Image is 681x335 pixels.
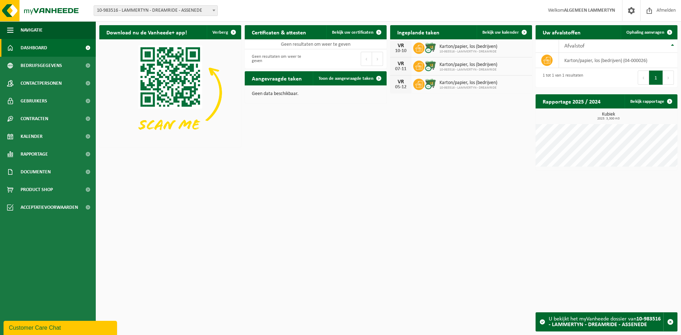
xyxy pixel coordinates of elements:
span: Ophaling aanvragen [626,30,664,35]
span: Acceptatievoorwaarden [21,199,78,216]
p: Geen data beschikbaar. [252,91,380,96]
div: 1 tot 1 van 1 resultaten [539,70,583,85]
h2: Certificaten & attesten [245,25,313,39]
span: Gebruikers [21,92,47,110]
div: U bekijkt het myVanheede dossier van [549,313,663,331]
span: Product Shop [21,181,53,199]
span: Rapportage [21,145,48,163]
span: Dashboard [21,39,47,57]
a: Toon de aangevraagde taken [313,71,386,85]
span: Kalender [21,128,43,145]
td: Geen resultaten om weer te geven [245,39,387,49]
span: Bedrijfsgegevens [21,57,62,74]
div: VR [394,43,408,49]
h3: Kubiek [539,112,677,121]
span: Navigatie [21,21,43,39]
span: Bekijk uw kalender [482,30,519,35]
img: WB-0660-CU [425,41,437,54]
div: Geen resultaten om weer te geven [248,51,312,67]
button: Previous [638,71,649,85]
button: Previous [361,52,372,66]
span: 10-983516 - LAMMERTYN - DREAMRIDE - ASSENEDE [94,6,217,16]
span: 10-983516 - LAMMERTYN - DREAMRIDE [439,86,497,90]
span: Toon de aangevraagde taken [319,76,373,81]
button: 1 [649,71,663,85]
span: 10-983516 - LAMMERTYN - DREAMRIDE [439,50,497,54]
h2: Uw afvalstoffen [536,25,588,39]
a: Bekijk rapportage [625,94,677,108]
span: Contactpersonen [21,74,62,92]
div: VR [394,61,408,67]
button: Next [372,52,383,66]
img: WB-0660-CU [425,78,437,90]
div: VR [394,79,408,85]
span: Karton/papier, los (bedrijven) [439,44,497,50]
span: Karton/papier, los (bedrijven) [439,62,497,68]
span: Karton/papier, los (bedrijven) [439,80,497,86]
h2: Download nu de Vanheede+ app! [99,25,194,39]
img: WB-0660-CU [425,60,437,72]
span: Verberg [212,30,228,35]
button: Verberg [207,25,240,39]
a: Bekijk uw kalender [477,25,531,39]
span: 2025: 3,300 m3 [539,117,677,121]
a: Ophaling aanvragen [621,25,677,39]
span: Documenten [21,163,51,181]
span: Bekijk uw certificaten [332,30,373,35]
a: Bekijk uw certificaten [326,25,386,39]
h2: Aangevraagde taken [245,71,309,85]
iframe: chat widget [4,319,118,335]
div: 10-10 [394,49,408,54]
td: karton/papier, los (bedrijven) (04-000026) [559,53,677,68]
span: 10-983516 - LAMMERTYN - DREAMRIDE [439,68,497,72]
div: 05-12 [394,85,408,90]
img: Download de VHEPlus App [99,39,241,146]
span: 10-983516 - LAMMERTYN - DREAMRIDE - ASSENEDE [94,5,218,16]
h2: Rapportage 2025 / 2024 [536,94,608,108]
h2: Ingeplande taken [390,25,447,39]
span: Contracten [21,110,48,128]
strong: ALGEMEEN LAMMERTYN [564,8,615,13]
div: 07-11 [394,67,408,72]
button: Next [663,71,674,85]
span: Afvalstof [564,43,585,49]
strong: 10-983516 - LAMMERTYN - DREAMRIDE - ASSENEDE [549,316,661,328]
